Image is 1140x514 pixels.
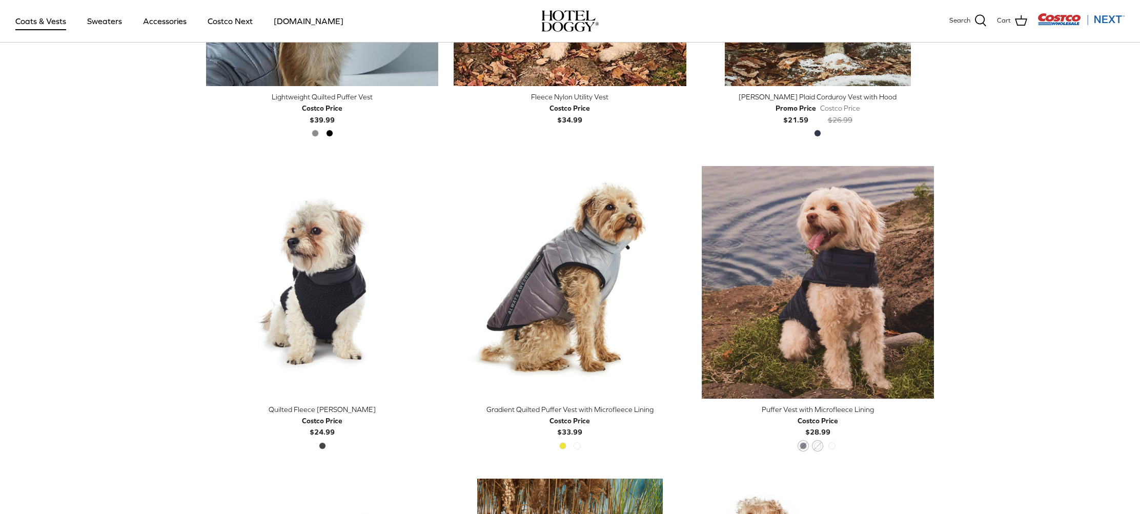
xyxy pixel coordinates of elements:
a: Puffer Vest with Microfleece Lining Costco Price$28.99 [702,404,934,438]
div: Costco Price [549,102,590,114]
b: $34.99 [549,102,590,124]
a: Quilted Fleece Melton Vest [206,166,438,398]
span: Search [949,15,970,26]
a: Visit Costco Next [1037,19,1125,27]
a: Gradient Quilted Puffer Vest with Microfleece Lining [454,166,686,398]
a: Coats & Vests [6,4,75,38]
a: Sweaters [78,4,131,38]
a: Lightweight Quilted Puffer Vest Costco Price$39.99 [206,91,438,126]
b: $39.99 [302,102,342,124]
span: Cart [997,15,1011,26]
a: Gradient Quilted Puffer Vest with Microfleece Lining Costco Price$33.99 [454,404,686,438]
div: Gradient Quilted Puffer Vest with Microfleece Lining [454,404,686,415]
a: hoteldoggy.com hoteldoggycom [541,10,599,32]
a: Puffer Vest with Microfleece Lining [702,166,934,398]
div: Fleece Nylon Utility Vest [454,91,686,102]
b: $33.99 [549,415,590,436]
div: Quilted Fleece [PERSON_NAME] [206,404,438,415]
b: $28.99 [798,415,838,436]
b: $24.99 [302,415,342,436]
a: Fleece Nylon Utility Vest Costco Price$34.99 [454,91,686,126]
div: Promo Price [776,102,816,114]
a: Quilted Fleece [PERSON_NAME] Costco Price$24.99 [206,404,438,438]
div: Costco Price [820,102,860,114]
b: $21.59 [776,102,816,124]
img: hoteldoggycom [541,10,599,32]
div: Lightweight Quilted Puffer Vest [206,91,438,102]
a: Search [949,14,987,28]
s: $26.99 [828,116,852,124]
div: Costco Price [798,415,838,426]
a: [DOMAIN_NAME] [264,4,353,38]
div: Costco Price [302,102,342,114]
div: Costco Price [549,415,590,426]
div: Puffer Vest with Microfleece Lining [702,404,934,415]
a: Cart [997,14,1027,28]
div: Costco Price [302,415,342,426]
a: Costco Next [198,4,262,38]
a: Accessories [134,4,196,38]
img: Costco Next [1037,13,1125,26]
a: [PERSON_NAME] Plaid Corduroy Vest with Hood Promo Price$21.59 Costco Price$26.99 [702,91,934,126]
div: [PERSON_NAME] Plaid Corduroy Vest with Hood [702,91,934,102]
